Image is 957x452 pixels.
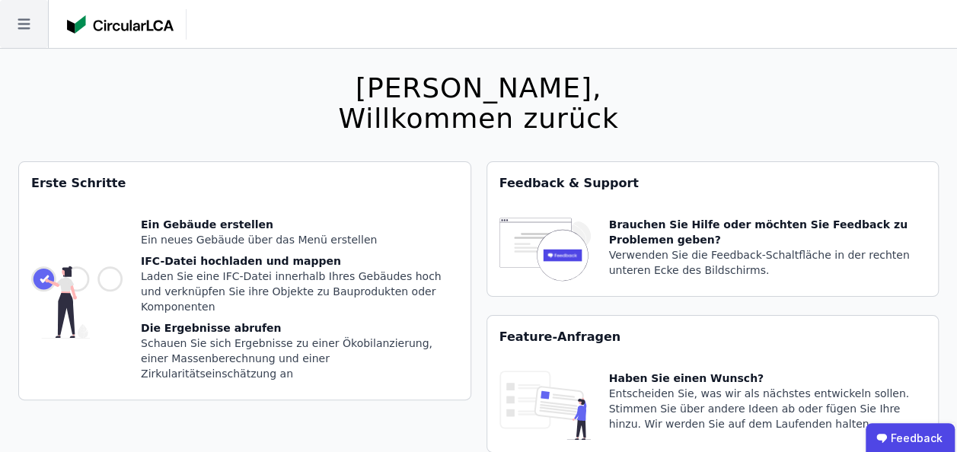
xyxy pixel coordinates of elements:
div: Ein neues Gebäude über das Menü erstellen [141,232,458,247]
div: Schauen Sie sich Ergebnisse zu einer Ökobilanzierung, einer Massenberechnung und einer Zirkularit... [141,336,458,381]
div: IFC-Datei hochladen und mappen [141,253,458,269]
div: Erste Schritte [19,162,471,205]
div: Brauchen Sie Hilfe oder möchten Sie Feedback zu Problemen geben? [609,217,927,247]
div: Ein Gebäude erstellen [141,217,458,232]
div: Laden Sie eine IFC-Datei innerhalb Ihres Gebäudes hoch und verknüpfen Sie ihre Objekte zu Bauprod... [141,269,458,314]
div: Verwenden Sie die Feedback-Schaltfläche in der rechten unteren Ecke des Bildschirms. [609,247,927,278]
div: Feedback & Support [487,162,939,205]
div: Willkommen zurück [338,103,618,134]
img: feedback-icon-HCTs5lye.svg [499,217,591,284]
img: feature_request_tile-UiXE1qGU.svg [499,371,591,440]
div: Entscheiden Sie, was wir als nächstes entwickeln sollen. Stimmen Sie über andere Ideen ab oder fü... [609,386,927,431]
img: Concular [67,15,174,33]
div: Haben Sie einen Wunsch? [609,371,927,386]
div: Feature-Anfragen [487,316,939,358]
img: getting_started_tile-DrF_GRSv.svg [31,217,123,387]
div: Die Ergebnisse abrufen [141,320,458,336]
div: [PERSON_NAME], [338,73,618,103]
